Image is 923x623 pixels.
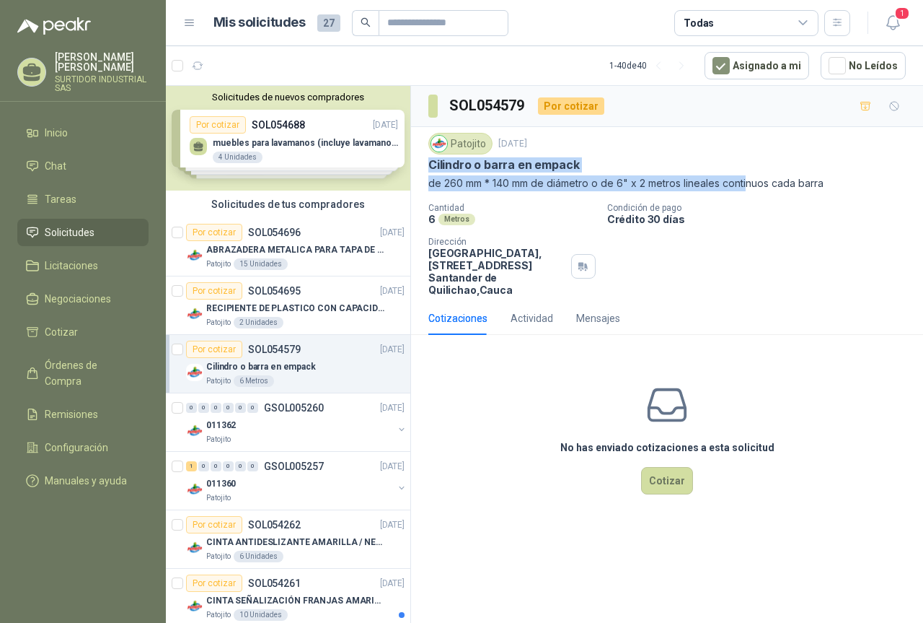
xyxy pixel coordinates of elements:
div: 0 [186,403,197,413]
div: Solicitudes de nuevos compradoresPor cotizarSOL054688[DATE] muebles para lavamanos (incluye lavam... [166,86,410,191]
span: Manuales y ayuda [45,473,127,489]
p: 011362 [206,419,236,432]
p: Patojito [206,551,231,562]
h1: Mis solicitudes [213,12,306,33]
p: [DATE] [380,284,405,298]
p: GSOL005257 [264,461,324,471]
p: Patojito [206,375,231,387]
a: Órdenes de Compra [17,352,149,395]
span: Negociaciones [45,291,111,307]
div: 1 - 40 de 40 [609,54,693,77]
span: Solicitudes [45,225,94,240]
div: Por cotizar [186,341,242,358]
p: SOL054262 [248,520,301,530]
p: ABRAZADERA METALICA PARA TAPA DE TAMBOR DE PLASTICO DE 50 LT [206,243,386,257]
span: Licitaciones [45,258,98,274]
a: 1 0 0 0 0 0 GSOL005257[DATE] Company Logo011360Patojito [186,458,407,504]
img: Company Logo [186,422,203,440]
div: 0 [223,461,234,471]
img: Company Logo [186,305,203,323]
a: Configuración [17,434,149,461]
p: Cilindro o barra en empack [428,157,579,173]
button: Solicitudes de nuevos compradores [172,92,405,103]
p: [GEOGRAPHIC_DATA], [STREET_ADDRESS] Santander de Quilichao , Cauca [428,247,565,296]
div: Cotizaciones [428,310,487,326]
p: Patojito [206,317,231,328]
div: 0 [211,461,221,471]
p: SOL054695 [248,286,301,296]
h3: No has enviado cotizaciones a esta solicitud [560,440,774,456]
button: No Leídos [821,52,906,79]
img: Company Logo [186,539,203,557]
p: Patojito [206,258,231,270]
p: [DATE] [380,577,405,591]
a: Por cotizarSOL054579[DATE] Company LogoCilindro o barra en empackPatojito6 Metros [166,335,410,393]
h3: SOL054579 [449,95,526,117]
p: [DATE] [380,401,405,415]
button: Cotizar [641,467,693,495]
span: Inicio [45,125,68,141]
img: Company Logo [186,364,203,381]
img: Company Logo [186,598,203,615]
a: 0 0 0 0 0 0 GSOL005260[DATE] Company Logo011362Patojito [186,399,407,445]
div: 0 [235,461,246,471]
p: Patojito [206,434,231,445]
div: 10 Unidades [234,609,288,621]
p: Cilindro o barra en empack [206,360,316,374]
p: CINTA SEÑALIZACIÓN FRANJAS AMARILLAS NEGRA [206,594,386,608]
a: Negociaciones [17,285,149,313]
p: RECIPIENTE DE PLASTICO CON CAPACIDAD DE 1.8 LT PARA LA EXTRACCIÓN MANUAL DE LIQUIDOS [206,302,386,315]
span: Órdenes de Compra [45,357,135,389]
p: de 260 mm * 140 mm de diámetro o de 6" x 2 metros lineales continuos cada barra [428,175,906,191]
p: SOL054696 [248,227,301,238]
img: Logo peakr [17,17,91,35]
span: 1 [894,6,910,20]
div: 2 Unidades [234,317,283,328]
div: Solicitudes de tus compradores [166,191,410,218]
a: Cotizar [17,318,149,346]
p: 011360 [206,477,236,491]
div: Todas [684,15,714,31]
p: Condición de pago [607,203,917,213]
p: SURTIDOR INDUSTRIAL SAS [55,75,149,92]
div: Por cotizar [186,282,242,300]
div: 15 Unidades [234,258,288,270]
div: 0 [211,403,221,413]
img: Company Logo [431,136,447,152]
p: CINTA ANTIDESLIZANTE AMARILLA / NEGRA [206,536,386,549]
p: Patojito [206,609,231,621]
img: Company Logo [186,247,203,264]
p: [DATE] [380,460,405,474]
div: Por cotizar [186,516,242,533]
div: Metros [438,214,475,225]
div: Mensajes [576,310,620,326]
a: Chat [17,152,149,180]
p: SOL054261 [248,578,301,588]
div: 1 [186,461,197,471]
a: Por cotizarSOL054695[DATE] Company LogoRECIPIENTE DE PLASTICO CON CAPACIDAD DE 1.8 LT PARA LA EXT... [166,276,410,335]
div: Actividad [511,310,553,326]
div: 0 [223,403,234,413]
a: Tareas [17,186,149,213]
div: Por cotizar [538,97,604,115]
p: [DATE] [498,137,527,151]
p: SOL054579 [248,344,301,354]
a: Inicio [17,119,149,147]
a: Por cotizarSOL054696[DATE] Company LogoABRAZADERA METALICA PARA TAPA DE TAMBOR DE PLASTICO DE 50 ... [166,218,410,276]
p: Dirección [428,237,565,247]
img: Company Logo [186,481,203,498]
a: Por cotizarSOL054262[DATE] Company LogoCINTA ANTIDESLIZANTE AMARILLA / NEGRAPatojito6 Unidades [166,510,410,569]
p: GSOL005260 [264,403,324,413]
a: Solicitudes [17,219,149,246]
div: Por cotizar [186,224,242,241]
div: Patojito [428,133,493,154]
span: Remisiones [45,406,98,422]
p: [PERSON_NAME] [PERSON_NAME] [55,52,149,72]
a: Licitaciones [17,252,149,279]
span: Chat [45,158,66,174]
div: 0 [198,461,209,471]
span: search [361,17,371,27]
button: Asignado a mi [705,52,809,79]
div: 6 Unidades [234,551,283,562]
span: Tareas [45,191,76,207]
